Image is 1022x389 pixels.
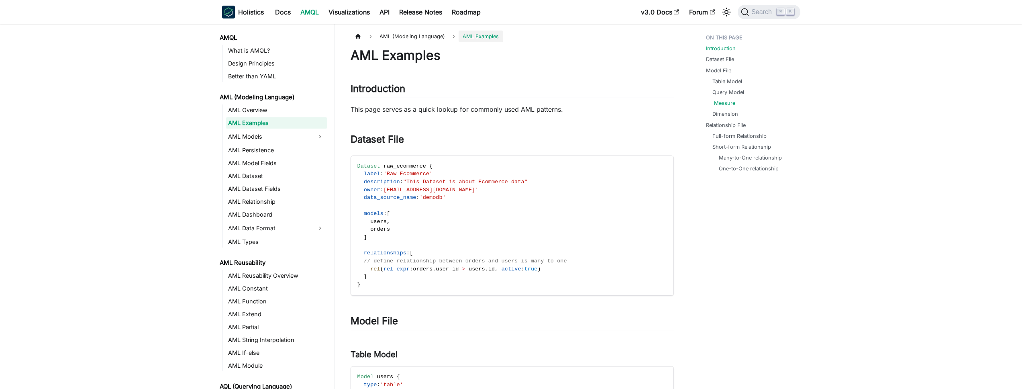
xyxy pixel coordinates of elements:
button: Expand sidebar category 'AML Models' [313,130,327,143]
span: > [462,266,465,272]
a: AML Examples [226,117,327,129]
span: [ [387,211,390,217]
a: AML Models [226,130,313,143]
span: users [469,266,485,272]
a: Measure [714,99,735,107]
a: Visualizations [324,6,375,18]
span: : [377,382,380,388]
a: Full-form Relationship [712,132,767,140]
span: users [377,374,393,380]
span: id [488,266,495,272]
span: : [380,187,384,193]
span: : [521,266,524,272]
span: // define relationship between orders and users is many to one [364,258,567,264]
img: Holistics [222,6,235,18]
span: raw_ecommerce [384,163,426,169]
span: orders [370,226,390,232]
h3: Table Model [351,350,674,360]
span: Model [357,374,374,380]
span: user_id [436,266,459,272]
a: AML Reusability Overview [226,270,327,281]
a: AML Constant [226,283,327,294]
h2: Model File [351,315,674,330]
span: rel_expr [384,266,410,272]
b: Holistics [238,7,264,17]
a: Many-to-One relationship [719,154,782,162]
a: AML Partial [226,321,327,333]
kbd: K [786,8,794,15]
button: Switch between dark and light mode (currently light mode) [720,6,733,18]
span: users [370,219,387,225]
a: Roadmap [447,6,486,18]
span: : [416,194,419,201]
span: data_source_name [364,194,416,201]
h1: AML Examples [351,47,674,63]
a: Relationship File [706,121,746,129]
a: AML Overview [226,104,327,116]
span: ] [364,234,367,240]
span: AML Examples [459,31,503,42]
a: AMQL [217,32,327,43]
span: . [485,266,488,272]
span: } [357,282,361,288]
span: { [429,163,432,169]
a: Docs [270,6,296,18]
span: "This Dataset is about Ecommerce data" [403,179,528,185]
span: , [387,219,390,225]
span: Dataset [357,163,380,169]
span: : [400,179,403,185]
a: AML Dataset Fields [226,183,327,194]
a: Better than YAML [226,71,327,82]
h2: Introduction [351,83,674,98]
p: This page serves as a quick lookup for commonly used AML patterns. [351,104,674,114]
span: owner [364,187,380,193]
a: Forum [684,6,720,18]
a: AML Reusability [217,257,327,268]
a: Dataset File [706,55,734,63]
span: Search [749,8,777,16]
span: AML (Modeling Language) [375,31,449,42]
span: active [502,266,521,272]
a: AML String Interpolation [226,334,327,346]
a: AML Types [226,236,327,248]
a: One-to-One relationship [719,165,779,172]
a: AML Model Fields [226,158,327,169]
a: API [375,6,394,18]
span: { [396,374,400,380]
span: ( [380,266,384,272]
a: AML Persistence [226,145,327,156]
a: What is AMQL? [226,45,327,56]
span: type [364,382,377,388]
span: : [380,171,384,177]
span: ] [364,274,367,280]
button: Expand sidebar category 'AML Data Format' [313,222,327,235]
a: Short-form Relationship [712,143,771,151]
a: AML Module [226,360,327,371]
a: Query Model [712,88,744,96]
a: AML Data Format [226,222,313,235]
h2: Dataset File [351,133,674,149]
a: Model File [706,67,731,74]
span: orders [413,266,432,272]
a: Introduction [706,45,736,52]
span: ) [537,266,541,272]
a: AML Function [226,296,327,307]
a: v3.0 Docs [636,6,684,18]
span: label [364,171,380,177]
button: Search (Command+K) [738,5,800,19]
a: Release Notes [394,6,447,18]
a: AMQL [296,6,324,18]
a: AML (Modeling Language) [217,92,327,103]
span: models [364,211,384,217]
a: AML If-else [226,347,327,358]
span: [ [410,250,413,256]
a: Dimension [712,110,738,118]
span: : [410,266,413,272]
span: 'Raw Ecommerce' [384,171,432,177]
a: Design Principles [226,58,327,69]
span: 'demodb' [420,194,446,201]
span: rel [370,266,380,272]
span: . [432,266,436,272]
span: 'table' [380,382,403,388]
span: description [364,179,400,185]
